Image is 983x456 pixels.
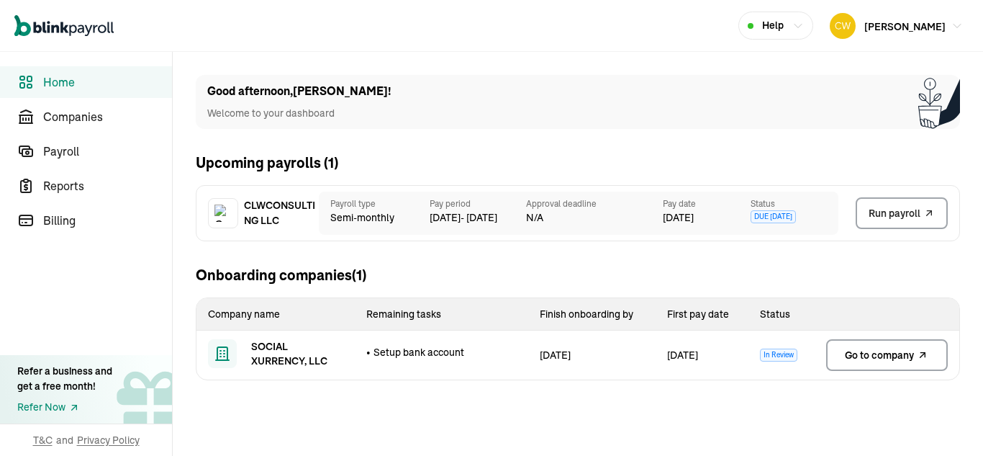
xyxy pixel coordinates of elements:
[869,206,920,221] span: Run payroll
[751,197,838,210] span: Status
[748,298,815,331] th: Status
[762,18,784,33] span: Help
[196,264,366,286] h2: Onboarding companies (1)
[760,349,797,362] span: In Review
[196,298,355,331] th: Company name
[856,197,948,229] button: Run payroll
[526,197,663,210] span: Approval deadline
[43,143,172,160] span: Payroll
[528,298,656,331] th: Finish onboarding by
[663,210,694,225] span: [DATE]
[656,298,748,331] th: First pay date
[826,339,948,371] a: Go to company
[918,75,960,129] img: Plant illustration
[355,298,528,331] th: Remaining tasks
[214,205,232,222] img: Company logo
[430,197,526,210] span: Pay period
[43,73,172,91] span: Home
[207,83,391,100] h1: Good afternoon , [PERSON_NAME] !
[373,345,464,359] span: Setup bank account
[824,10,969,42] button: [PERSON_NAME]
[14,5,114,47] nav: Global
[656,331,748,380] td: [DATE]
[251,339,343,368] span: SOCIAL XURRENCY, LLC
[430,210,526,225] span: [DATE] - [DATE]
[43,108,172,125] span: Companies
[738,12,813,40] button: Help
[33,433,53,447] span: T&C
[528,331,656,380] td: [DATE]
[330,197,418,210] span: Payroll type
[366,345,371,359] span: •
[330,210,418,225] span: Semi-monthly
[911,387,983,456] iframe: Chat Widget
[845,348,914,362] span: Go to company
[77,433,140,447] span: Privacy Policy
[196,152,338,174] h2: Upcoming payrolls ( 1 )
[864,20,946,33] span: [PERSON_NAME]
[663,197,751,210] span: Pay date
[244,198,316,228] span: CLWCONSULTING LLC
[43,212,172,229] span: Billing
[17,364,112,394] div: Refer a business and get a free month!
[207,106,391,121] p: Welcome to your dashboard
[43,177,172,195] span: Reports
[526,210,663,225] span: N/A
[751,210,796,223] span: Due [DATE]
[56,433,73,447] span: and
[17,400,112,415] a: Refer Now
